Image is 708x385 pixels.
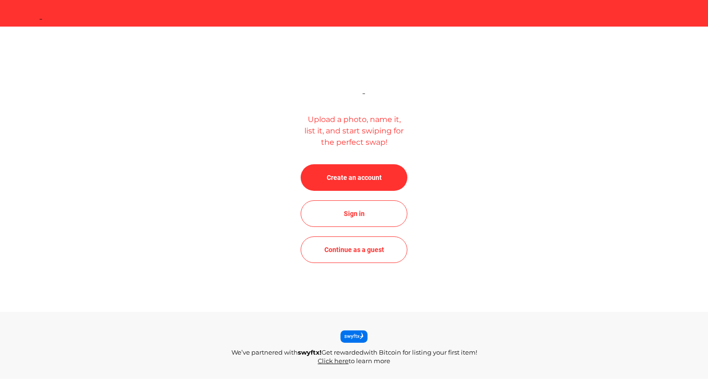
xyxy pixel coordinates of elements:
[301,164,407,191] button: Create an account
[324,244,384,255] span: Continue as a guest
[340,330,368,339] img: Swyftx-logo.svg
[322,348,364,356] span: Get rewarded
[349,357,390,365] span: to learn more
[364,348,477,356] span: with Bitcoin for listing your first item!
[302,114,407,148] p: Upload a photo, name it, list it, and start swiping for the perfect swap!
[298,348,322,356] span: swyftx!
[231,348,298,356] span: We’ve partnered with
[318,357,349,365] a: Click here
[301,200,407,227] button: Sign in
[301,236,407,263] button: Continue as a guest
[344,208,365,219] span: Sign in
[327,172,382,183] span: Create an account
